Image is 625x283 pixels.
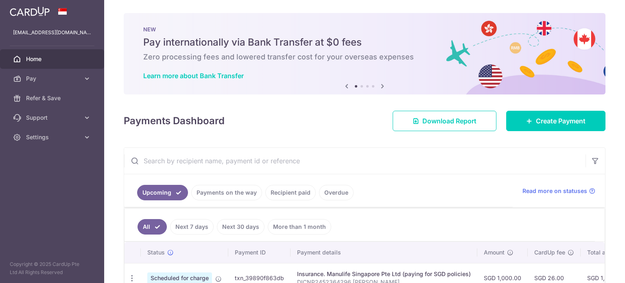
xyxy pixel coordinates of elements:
a: Next 7 days [170,219,214,235]
h6: Zero processing fees and lowered transfer cost for your overseas expenses [143,52,586,62]
img: CardUp [10,7,50,16]
span: Refer & Save [26,94,80,102]
span: Support [26,114,80,122]
a: Learn more about Bank Transfer [143,72,244,80]
h5: Pay internationally via Bank Transfer at $0 fees [143,36,586,49]
span: CardUp fee [534,248,565,257]
a: Payments on the way [191,185,262,200]
span: Home [26,55,80,63]
p: NEW [143,26,586,33]
h4: Payments Dashboard [124,114,225,128]
input: Search by recipient name, payment id or reference [124,148,586,174]
a: All [138,219,167,235]
a: Read more on statuses [522,187,595,195]
th: Payment details [291,242,477,263]
span: Status [147,248,165,257]
span: Total amt. [587,248,614,257]
span: Read more on statuses [522,187,587,195]
span: Settings [26,133,80,141]
a: Create Payment [506,111,605,131]
span: Amount [484,248,505,257]
a: Upcoming [137,185,188,200]
p: [EMAIL_ADDRESS][DOMAIN_NAME] [13,29,91,37]
a: More than 1 month [268,219,331,235]
a: Recipient paid [265,185,316,200]
span: Create Payment [536,116,586,126]
div: Insurance. Manulife Singapore Pte Ltd (paying for SGD policies) [297,270,471,278]
a: Overdue [319,185,354,200]
a: Next 30 days [217,219,264,235]
a: Download Report [393,111,496,131]
img: Bank transfer banner [124,13,605,94]
span: Download Report [422,116,476,126]
th: Payment ID [228,242,291,263]
span: Pay [26,75,80,83]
